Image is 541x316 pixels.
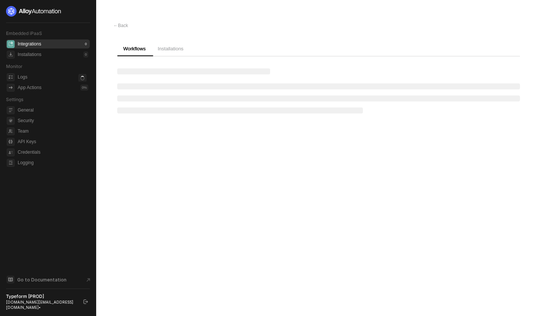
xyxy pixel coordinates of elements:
span: Monitor [6,64,23,69]
img: logo [6,6,62,17]
div: 0 % [80,85,88,91]
div: Installations [18,51,41,58]
span: documentation [7,276,14,283]
span: General [18,106,88,115]
span: api-key [7,138,15,146]
span: general [7,106,15,114]
span: icon-loader [79,74,86,82]
span: logging [7,159,15,167]
span: Credentials [18,148,88,157]
span: document-arrow [85,276,92,284]
span: icon-app-actions [7,84,15,92]
span: security [7,117,15,125]
div: 0 [83,51,88,57]
a: Knowledge Base [6,275,90,284]
div: Typeform [PROD] [6,293,77,299]
span: Go to Documentation [17,277,66,283]
span: logout [83,299,88,304]
span: team [7,127,15,135]
div: Logs [18,74,27,80]
div: [DOMAIN_NAME][EMAIL_ADDRESS][DOMAIN_NAME] • [6,299,77,310]
div: App Actions [18,85,41,91]
span: Team [18,127,88,136]
span: integrations [7,40,15,48]
span: icon-logs [7,73,15,81]
div: Back [113,23,128,29]
span: ← [113,23,118,28]
span: Workflows [123,46,146,51]
span: API Keys [18,137,88,146]
span: Embedded iPaaS [6,30,42,36]
div: Integrations [18,41,41,47]
div: 0 [83,41,88,47]
span: Logging [18,158,88,167]
span: installations [7,51,15,59]
a: logo [6,6,90,17]
span: Installations [158,46,184,51]
span: credentials [7,148,15,156]
span: Security [18,116,88,125]
span: Settings [6,97,23,102]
